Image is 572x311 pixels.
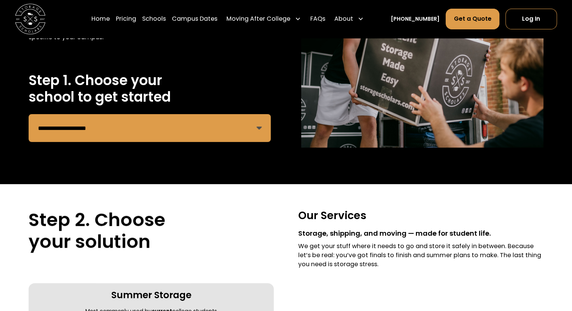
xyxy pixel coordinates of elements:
a: home [15,4,46,34]
form: Remind Form [29,114,271,142]
a: FAQs [310,8,325,29]
h2: Step 1. Choose your school to get started [29,72,271,105]
div: We get your stuff where it needs to go and store it safely in between. Because let’s be real: you... [298,242,543,269]
a: Log In [505,9,557,29]
img: Storage Scholars main logo [15,4,46,34]
div: Storage, shipping, and moving — made for student life. [298,228,543,238]
a: Home [91,8,110,29]
h2: Step 2. Choose your solution [29,209,274,252]
a: Schools [142,8,166,29]
a: Pricing [116,8,136,29]
a: [PHONE_NUMBER] [391,15,440,23]
div: Moving After College [226,14,290,23]
a: Get a Quote [446,9,499,29]
div: About [334,14,353,23]
div: About [331,8,367,29]
a: Campus Dates [172,8,217,29]
h3: Our Services [298,209,543,223]
h3: Summer Storage [111,289,191,301]
div: Moving After College [223,8,304,29]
